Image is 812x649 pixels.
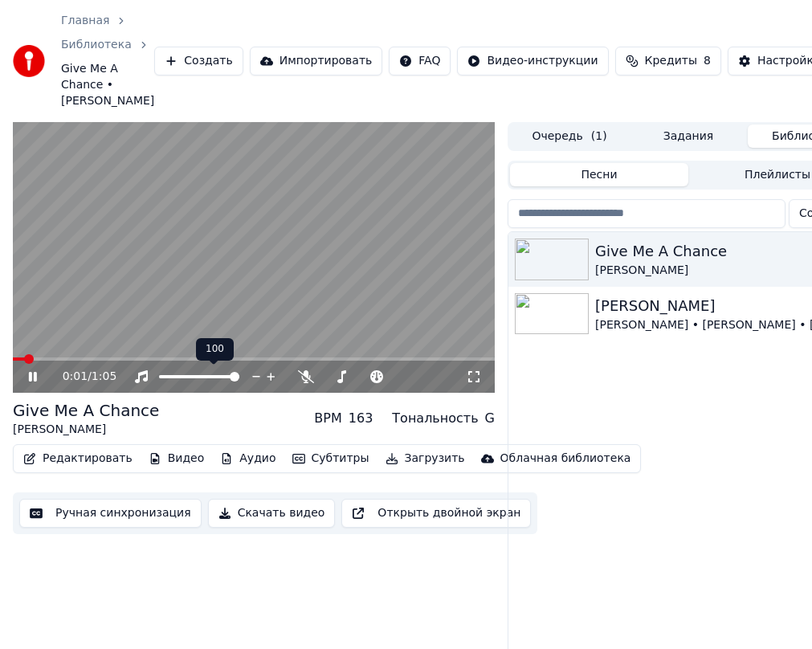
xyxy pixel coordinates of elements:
div: [PERSON_NAME] [13,422,159,438]
span: Кредиты [645,53,697,69]
button: Видео [142,447,211,470]
button: Субтитры [286,447,376,470]
button: Аудио [214,447,282,470]
button: Кредиты8 [615,47,721,76]
nav: breadcrumb [61,13,154,109]
img: youka [13,45,45,77]
button: Импортировать [250,47,383,76]
button: Видео-инструкции [457,47,608,76]
span: 1:05 [92,369,116,385]
span: ( 1 ) [591,129,607,145]
button: Скачать видео [208,499,336,528]
span: 0:01 [63,369,88,385]
button: Редактировать [17,447,139,470]
button: Задания [629,124,748,148]
a: Библиотека [61,37,132,53]
button: Ручная синхронизация [19,499,202,528]
span: 8 [704,53,711,69]
div: 100 [196,338,234,361]
button: Песни [510,163,688,186]
button: FAQ [389,47,451,76]
a: Главная [61,13,109,29]
div: Тональность [392,409,478,428]
div: G [485,409,495,428]
div: Облачная библиотека [500,451,631,467]
span: Give Me A Chance • [PERSON_NAME] [61,61,154,109]
button: Загрузить [379,447,471,470]
div: Give Me A Chance [13,399,159,422]
button: Создать [154,47,243,76]
div: / [63,369,101,385]
button: Открыть двойной экран [341,499,531,528]
div: BPM [314,409,341,428]
div: 163 [349,409,373,428]
button: Очередь [510,124,629,148]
